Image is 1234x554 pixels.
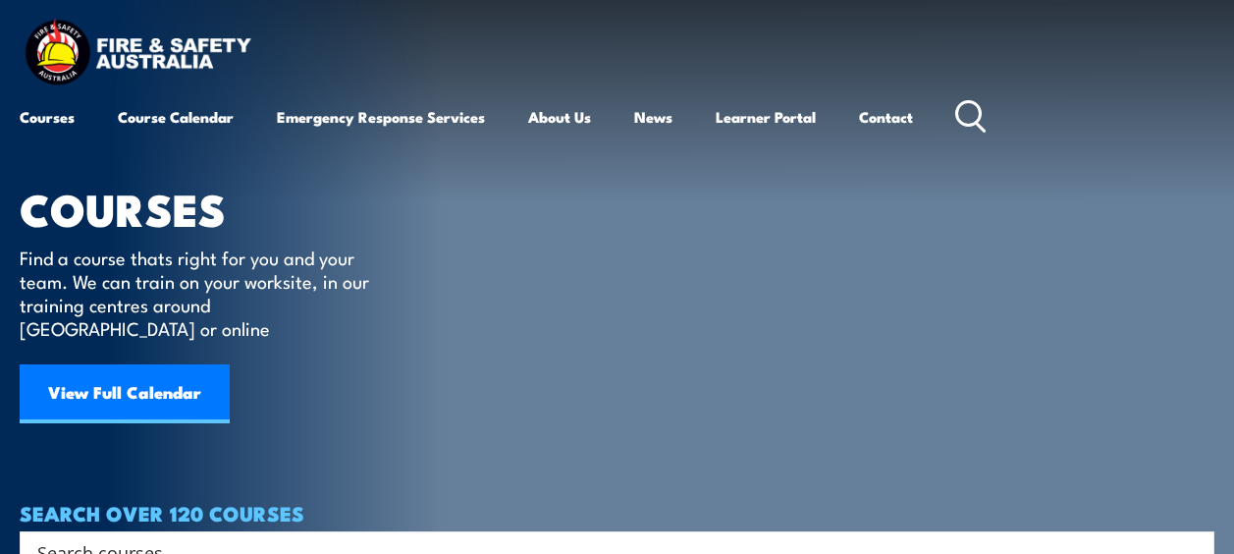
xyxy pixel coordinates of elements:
h1: COURSES [20,189,398,227]
a: Courses [20,93,75,140]
h4: SEARCH OVER 120 COURSES [20,502,1214,524]
a: Emergency Response Services [277,93,485,140]
p: Find a course thats right for you and your team. We can train on your worksite, in our training c... [20,246,378,340]
a: Contact [859,93,913,140]
a: View Full Calendar [20,364,230,423]
a: News [634,93,672,140]
a: Learner Portal [716,93,816,140]
a: Course Calendar [118,93,234,140]
a: About Us [528,93,591,140]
